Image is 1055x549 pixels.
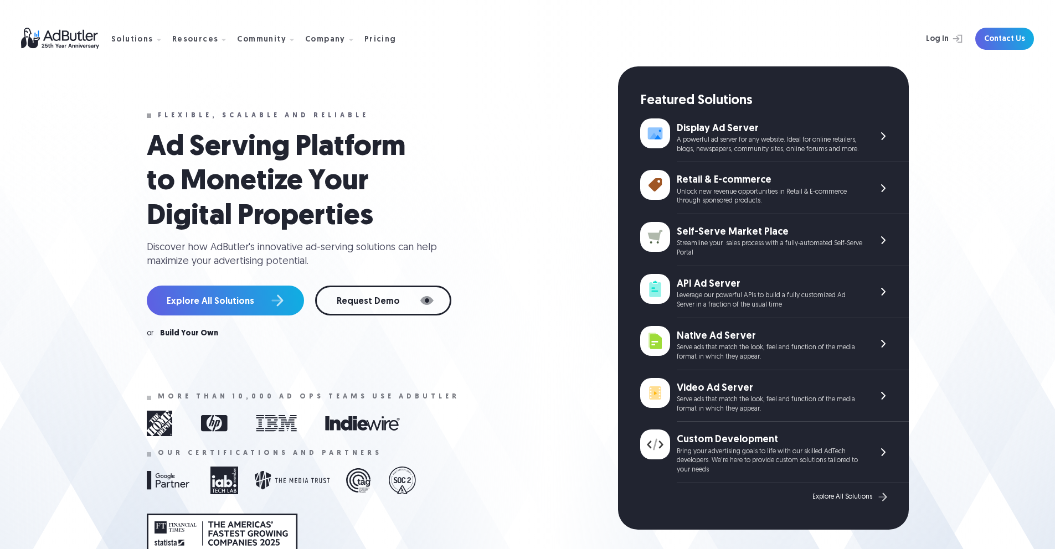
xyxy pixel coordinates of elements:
div: Streamline your sales process with a fully-automated Self-Serve Portal [677,239,862,258]
div: Retail & E-commerce [677,173,862,187]
a: Log In [897,28,969,50]
div: Custom Development [677,433,862,447]
a: Explore All Solutions [147,286,304,315]
div: Serve ads that match the look, feel and function of the media format in which they appear. [677,395,862,414]
div: Flexible, scalable and reliable [158,112,369,120]
a: Explore All Solutions [812,490,890,504]
div: Unlock new revenue opportunities in Retail & E-commerce through sponsored products. [677,188,862,206]
div: Discover how AdButler's innovative ad-serving solutions can help maximize your advertising potent... [147,241,446,268]
div: Video Ad Server [677,381,862,395]
a: Video Ad Server Serve ads that match the look, feel and function of the media format in which the... [640,370,909,422]
div: Display Ad Server [677,122,862,136]
div: Pricing [364,36,397,44]
div: Self-Serve Market Place [677,225,862,239]
a: Contact Us [975,28,1034,50]
div: Featured Solutions [640,92,909,111]
a: Custom Development Bring your advertising goals to life with our skilled AdTech developers. We're... [640,422,909,483]
div: or [147,330,153,338]
div: Our certifications and partners [158,449,382,457]
a: Native Ad Server Serve ads that match the look, feel and function of the media format in which th... [640,318,909,370]
a: Display Ad Server A powerful ad server for any website. Ideal for online retailers, blogs, newspa... [640,111,909,163]
div: Company [305,36,346,44]
div: A powerful ad server for any website. Ideal for online retailers, blogs, newspapers, community si... [677,136,862,154]
div: API Ad Server [677,277,862,291]
a: Request Demo [315,286,451,315]
h1: Ad Serving Platform to Monetize Your Digital Properties [147,131,435,234]
a: API Ad Server Leverage our powerful APIs to build a fully customized Ad Server in a fraction of t... [640,266,909,318]
div: Native Ad Server [677,329,862,343]
div: Leverage our powerful APIs to build a fully customized Ad Server in a fraction of the usual time [677,291,862,310]
a: Build Your Own [160,330,218,338]
div: More than 10,000 ad ops teams use adbutler [158,393,460,401]
div: Solutions [111,36,153,44]
div: Bring your advertising goals to life with our skilled AdTech developers. We're here to provide cu... [677,447,862,475]
div: Resources [172,36,219,44]
div: Explore All Solutions [812,493,872,501]
a: Pricing [364,34,405,44]
div: Serve ads that match the look, feel and function of the media format in which they appear. [677,343,862,362]
a: Retail & E-commerce Unlock new revenue opportunities in Retail & E-commerce through sponsored pro... [640,162,909,214]
a: Self-Serve Market Place Streamline your sales process with a fully-automated Self-Serve Portal [640,214,909,266]
div: Community [237,36,286,44]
